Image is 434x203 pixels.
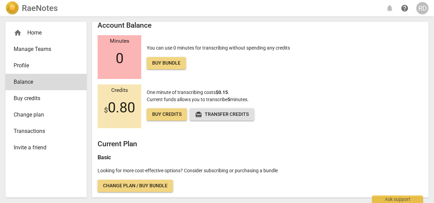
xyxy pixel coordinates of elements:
[401,4,409,12] span: help
[5,41,87,57] a: Manage Teams
[98,180,173,192] a: Change plan / Buy bundle
[228,97,230,102] b: 5
[104,106,108,114] span: $
[147,57,186,69] a: Buy bundle
[14,62,73,70] span: Profile
[416,2,429,14] button: RD
[147,90,229,95] span: One minute of transcribing costs .
[147,108,187,121] a: Buy credits
[98,167,423,174] p: Looking for more cost-effective options? Consider subscribing or purchasing a bundle
[195,111,249,118] span: Transfer credits
[14,111,73,119] span: Change plan
[14,29,73,37] div: Home
[98,140,423,148] h2: Current Plan
[5,1,19,15] img: Logo
[5,139,87,156] a: Invite a friend
[5,107,87,123] a: Change plan
[14,144,73,152] span: Invite a friend
[5,57,87,74] a: Profile
[147,44,290,69] p: You can use 0 minutes for transcribing without spending any credits
[14,78,73,86] span: Balance
[104,99,135,116] span: 0.80
[103,182,168,189] span: Change plan / Buy bundle
[14,45,73,53] span: Manage Teams
[98,154,111,161] b: Basic
[195,111,202,118] span: redeem
[5,1,58,15] a: LogoRaeNotes
[14,29,22,37] span: home
[98,21,423,30] h2: Account Balance
[216,90,228,95] b: $0.15
[399,2,411,14] a: Help
[14,94,73,103] span: Buy credits
[372,195,423,203] div: Ask support
[14,127,73,135] span: Transactions
[5,74,87,90] a: Balance
[22,3,58,13] h2: RaeNotes
[98,38,141,44] div: Minutes
[5,90,87,107] a: Buy credits
[152,111,182,118] span: Buy credits
[5,25,87,41] div: Home
[5,123,87,139] a: Transactions
[98,87,141,94] div: Credits
[147,97,249,102] span: Current funds allows you to transcribe minutes.
[152,60,180,67] span: Buy bundle
[190,108,254,121] button: Transfer credits
[116,50,124,67] span: 0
